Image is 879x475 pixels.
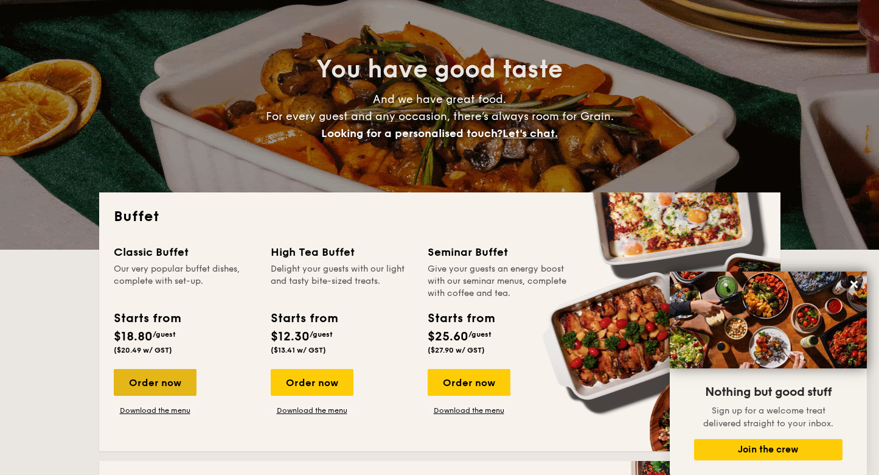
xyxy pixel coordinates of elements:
[271,263,413,300] div: Delight your guests with our light and tasty bite-sized treats.
[670,272,867,368] img: DSC07876-Edit02-Large.jpeg
[844,275,864,294] button: Close
[114,369,196,396] div: Order now
[114,263,256,300] div: Our very popular buffet dishes, complete with set-up.
[114,244,256,261] div: Classic Buffet
[114,346,172,354] span: ($20.49 w/ GST)
[502,127,558,140] span: Let's chat.
[428,406,510,415] a: Download the menu
[694,439,843,460] button: Join the crew
[310,330,333,339] span: /guest
[271,309,337,328] div: Starts from
[271,406,353,415] a: Download the menu
[114,329,153,344] span: $18.80
[321,127,502,140] span: Looking for a personalised touch?
[271,329,310,344] span: $12.30
[114,309,180,328] div: Starts from
[428,263,570,300] div: Give your guests an energy boost with our seminar menus, complete with coffee and tea.
[266,93,614,140] span: And we have great food. For every guest and any occasion, there’s always room for Grain.
[705,385,832,399] span: Nothing but good stuff
[316,55,563,84] span: You have good taste
[703,406,833,429] span: Sign up for a welcome treat delivered straight to your inbox.
[428,309,494,328] div: Starts from
[153,330,176,339] span: /guest
[428,329,468,344] span: $25.60
[428,369,510,396] div: Order now
[468,330,492,339] span: /guest
[271,369,353,396] div: Order now
[114,406,196,415] a: Download the menu
[114,207,766,227] h2: Buffet
[428,244,570,261] div: Seminar Buffet
[271,346,326,354] span: ($13.41 w/ GST)
[271,244,413,261] div: High Tea Buffet
[428,346,485,354] span: ($27.90 w/ GST)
